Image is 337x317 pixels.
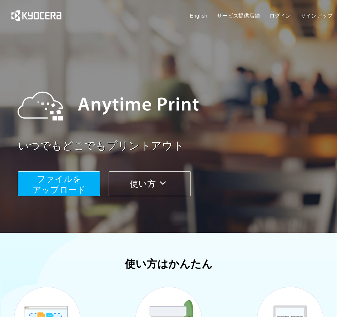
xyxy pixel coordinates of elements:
[109,171,191,196] button: 使い方
[269,12,291,19] a: ログイン
[18,171,100,196] button: ファイルを​​アップロード
[217,12,260,19] a: サービス提供店舗
[18,138,337,154] a: いつでもどこでもプリントアウト
[190,12,207,19] a: English
[33,174,86,194] span: ファイルを ​​アップロード
[301,12,333,19] a: サインアップ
